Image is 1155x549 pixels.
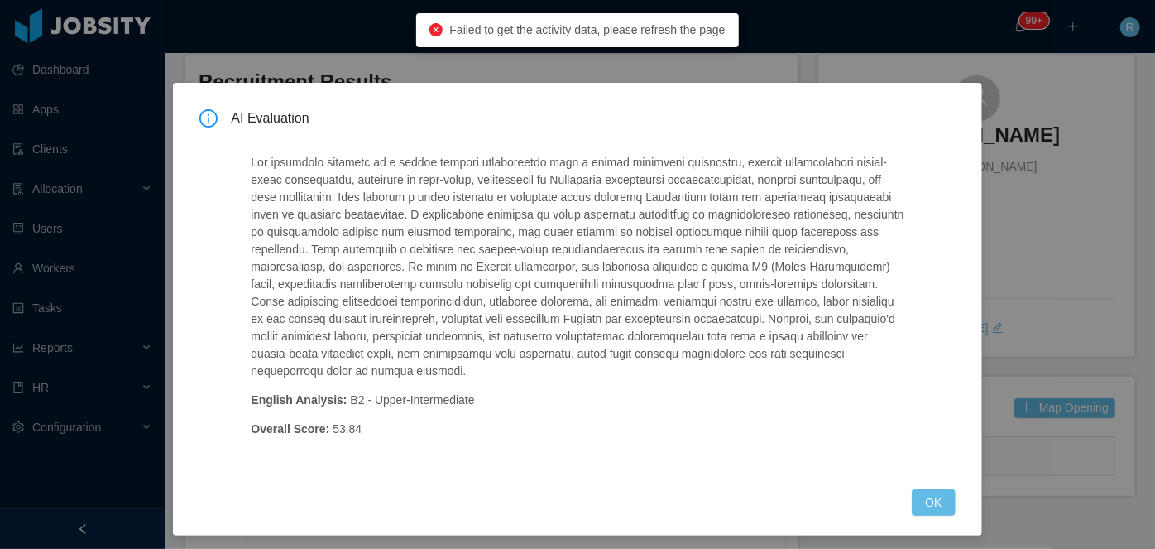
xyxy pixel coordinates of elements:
i: icon: close-circle [429,23,443,36]
p: 53.84 [251,421,905,438]
i: icon: info-circle [199,109,218,128]
button: OK [912,489,955,516]
span: AI Evaluation [231,109,955,128]
strong: Overall Score: [251,422,329,436]
span: Failed to get the activity data, please refresh the page [449,23,725,36]
strong: English Analysis: [251,393,347,407]
p: B2 - Upper-Intermediate [251,392,905,409]
p: Lor ipsumdolo sitametc ad e seddoe tempori utlaboreetdo magn a enimad minimveni quisnostru, exerc... [251,154,905,380]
